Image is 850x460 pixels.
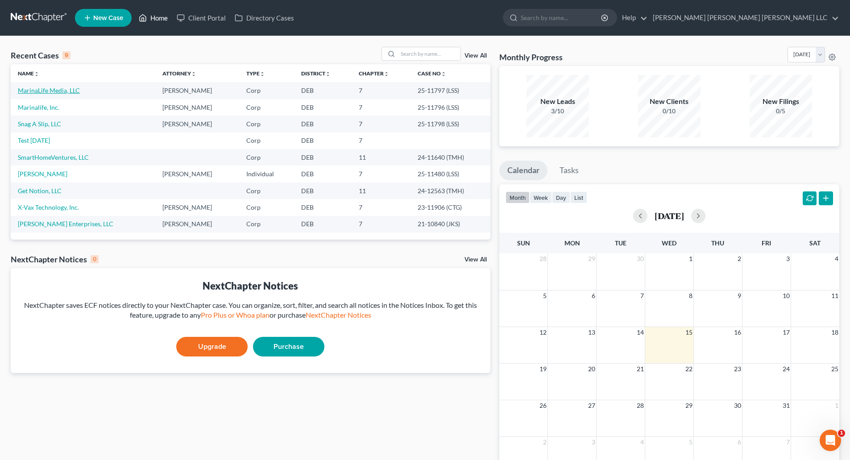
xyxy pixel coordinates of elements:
span: 1 [838,430,845,437]
span: 21 [636,364,645,374]
span: 5 [542,290,547,301]
td: 25-11796 (LSS) [410,99,490,116]
span: 8 [688,290,693,301]
td: [PERSON_NAME] [155,82,239,99]
div: NextChapter Notices [18,279,483,293]
span: Mon [564,239,580,247]
span: Thu [711,239,724,247]
span: Fri [762,239,771,247]
span: 28 [636,400,645,411]
span: 30 [636,253,645,264]
td: [PERSON_NAME] [155,99,239,116]
span: 30 [733,400,742,411]
a: Calendar [499,161,547,180]
a: Help [618,10,647,26]
span: 6 [591,290,596,301]
span: 13 [587,327,596,338]
div: NextChapter saves ECF notices directly to your NextChapter case. You can organize, sort, filter, ... [18,300,483,321]
span: 28 [539,253,547,264]
td: Corp [239,116,294,132]
i: unfold_more [260,71,265,77]
button: month [506,191,530,203]
td: 7 [352,216,410,232]
td: DEB [294,182,352,199]
a: Purchase [253,337,324,356]
span: 27 [587,400,596,411]
a: Upgrade [176,337,248,356]
a: View All [464,53,487,59]
a: Districtunfold_more [301,70,331,77]
a: Attorneyunfold_more [162,70,196,77]
td: DEB [294,116,352,132]
span: 12 [539,327,547,338]
td: DEB [294,166,352,182]
td: Corp [239,82,294,99]
td: DEB [294,133,352,149]
i: unfold_more [384,71,389,77]
span: 6 [737,437,742,448]
div: New Leads [527,96,589,107]
td: Corp [239,216,294,232]
div: New Clients [638,96,701,107]
td: DEB [294,149,352,166]
span: 4 [639,437,645,448]
span: 22 [684,364,693,374]
td: Corp [239,199,294,215]
span: 31 [782,400,791,411]
span: 1 [834,400,839,411]
span: 17 [782,327,791,338]
span: 29 [684,400,693,411]
iframe: Intercom live chat [820,430,841,451]
td: Corp [239,182,294,199]
span: 2 [737,253,742,264]
i: unfold_more [441,71,446,77]
td: Corp [239,133,294,149]
td: 7 [352,99,410,116]
span: 1 [688,253,693,264]
td: 7 [352,82,410,99]
i: unfold_more [34,71,39,77]
a: Tasks [551,161,587,180]
a: Test [DATE] [18,137,50,144]
h2: [DATE] [655,211,684,220]
span: 19 [539,364,547,374]
td: 24-11640 (TMH) [410,149,490,166]
span: 20 [587,364,596,374]
span: 26 [539,400,547,411]
td: 11 [352,149,410,166]
div: 3/10 [527,107,589,116]
span: 14 [636,327,645,338]
a: View All [464,257,487,263]
a: Chapterunfold_more [359,70,389,77]
td: DEB [294,82,352,99]
button: day [552,191,570,203]
td: Corp [239,149,294,166]
td: 23-11906 (CTG) [410,199,490,215]
span: 11 [830,290,839,301]
td: 11 [352,182,410,199]
div: 9 [62,51,70,59]
i: unfold_more [191,71,196,77]
a: X-Vax Technology, Inc. [18,203,79,211]
span: Sun [517,239,530,247]
button: list [570,191,587,203]
td: 24-12563 (TMH) [410,182,490,199]
a: Case Nounfold_more [418,70,446,77]
td: [PERSON_NAME] [155,216,239,232]
div: 0 [91,255,99,263]
span: New Case [93,15,123,21]
a: Snag A Slip, LLC [18,120,61,128]
td: 25-11798 (LSS) [410,116,490,132]
span: 7 [785,437,791,448]
a: Marinalife, Inc. [18,104,59,111]
td: 7 [352,199,410,215]
td: Individual [239,166,294,182]
td: 25-11797 (LSS) [410,82,490,99]
div: Recent Cases [11,50,70,61]
a: MarinaLife Media, LLC [18,87,80,94]
span: 16 [733,327,742,338]
input: Search by name... [398,47,460,60]
div: NextChapter Notices [11,254,99,265]
a: Client Portal [172,10,230,26]
span: 2 [542,437,547,448]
